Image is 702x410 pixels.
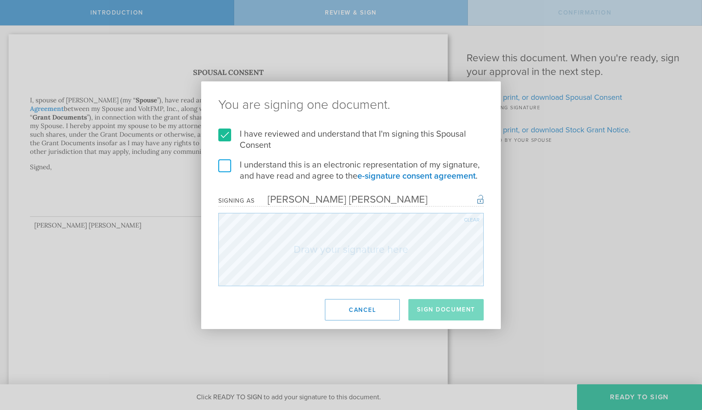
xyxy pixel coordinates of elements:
label: I understand this is an electronic representation of my signature, and have read and agree to the . [218,159,484,182]
ng-pluralize: You are signing one document. [218,99,484,111]
iframe: Chat Widget [659,343,702,384]
button: Sign Document [408,299,484,320]
label: I have reviewed and understand that I'm signing this Spousal Consent [218,129,484,151]
div: [PERSON_NAME] [PERSON_NAME] [255,193,428,206]
div: Signing as [218,197,255,204]
a: e-signature consent agreement [357,171,476,181]
button: Cancel [325,299,400,320]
